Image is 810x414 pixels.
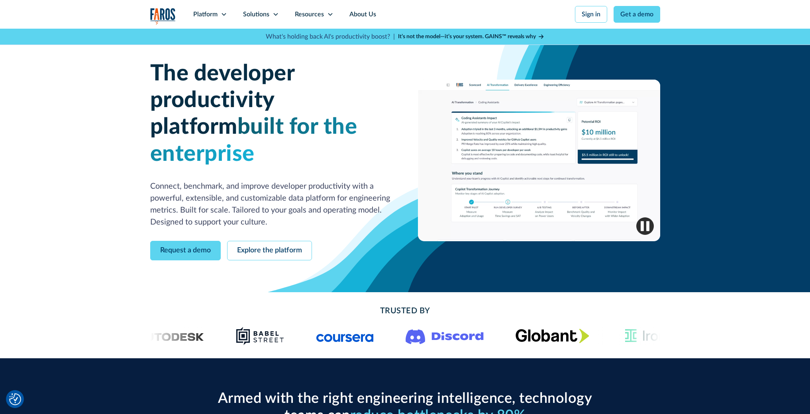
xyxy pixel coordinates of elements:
[266,32,395,41] p: What's holding back AI's productivity boost? |
[636,217,654,235] img: Pause video
[398,33,545,41] a: It’s not the model—it’s your system. GAINS™ reveals why
[150,61,392,168] h1: The developer productivity platform
[316,330,374,342] img: Logo of the online learning platform Coursera.
[150,8,176,24] img: Logo of the analytics and reporting company Faros.
[214,305,596,317] h2: Trusted By
[398,34,536,39] strong: It’s not the model—it’s your system. GAINS™ reveals why
[614,6,660,23] a: Get a demo
[406,328,484,344] img: Logo of the communication platform Discord.
[516,328,589,343] img: Globant's logo
[9,393,21,405] img: Revisit consent button
[150,8,176,24] a: home
[575,6,607,23] a: Sign in
[9,393,21,405] button: Cookie Settings
[243,10,269,19] div: Solutions
[227,241,312,260] a: Explore the platform
[193,10,218,19] div: Platform
[150,116,357,165] span: built for the enterprise
[150,180,392,228] p: Connect, benchmark, and improve developer productivity with a powerful, extensible, and customiza...
[235,326,284,346] img: Babel Street logo png
[150,241,221,260] a: Request a demo
[295,10,324,19] div: Resources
